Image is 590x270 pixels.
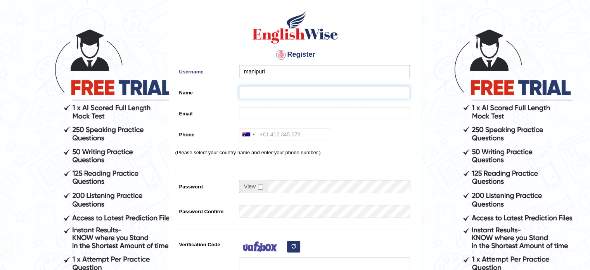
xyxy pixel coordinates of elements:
p: (Please select your country name and enter your phone number.) [175,149,415,156]
label: Name [175,86,235,96]
label: Phone [175,128,235,138]
img: Logo of English Wise create a new account for intelligent practice with AI [251,10,339,45]
label: Verification Code [175,238,235,248]
div: Australia: +61 [239,128,257,141]
label: Email [175,107,235,117]
input: Show/Hide Password [258,185,263,190]
label: Username [175,65,235,75]
h4: Register [175,49,415,61]
input: +61 412 345 678 [239,128,330,141]
label: Password [175,180,235,190]
label: Password Confirm [175,205,235,215]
